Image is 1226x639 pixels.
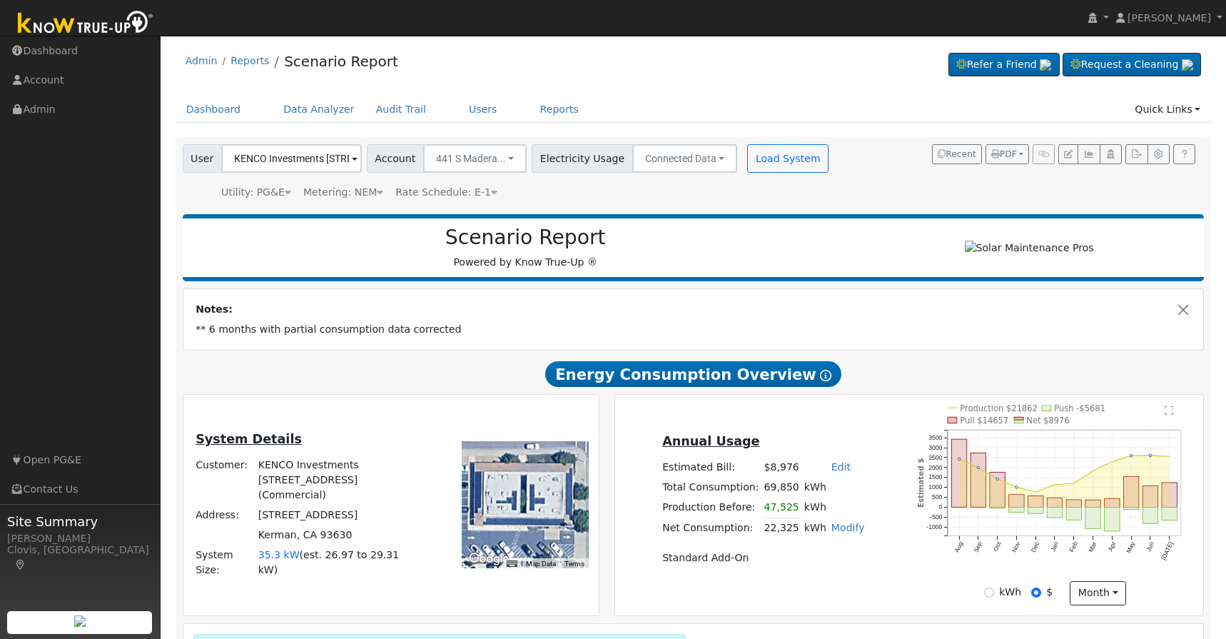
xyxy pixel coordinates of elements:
rect: onclick="" [1047,508,1062,518]
span: Account [367,144,424,173]
text: [DATE] [1160,541,1175,562]
circle: onclick="" [996,478,998,480]
td: 47,525 [761,497,801,518]
div: Clovis, [GEOGRAPHIC_DATA] [7,543,153,573]
button: 441 S Madera... [423,144,527,173]
rect: onclick="" [1162,483,1177,508]
a: Terms (opens in new tab) [564,560,584,568]
rect: onclick="" [1085,508,1100,529]
td: $8,976 [761,457,801,477]
rect: onclick="" [1143,486,1157,508]
td: Estimated Bill: [660,457,761,477]
text: Feb [1068,541,1079,554]
rect: onclick="" [1009,495,1024,508]
a: Scenario Report [284,53,398,70]
button: Edit User [1058,144,1078,164]
u: System Details [196,432,302,446]
circle: onclick="" [1168,456,1170,458]
text: 2500 [928,454,942,461]
div: Metering: NEM [303,185,383,200]
td: 22,325 [761,518,801,538]
rect: onclick="" [1143,508,1157,524]
button: Login As [1100,144,1122,164]
rect: onclick="" [1124,477,1139,508]
button: Keyboard shortcuts [507,559,517,569]
circle: onclick="" [977,467,979,469]
td: 69,850 [761,477,801,497]
a: Audit Trail [365,96,437,123]
a: Request a Cleaning [1063,53,1201,77]
div: Utility: PG&E [221,185,291,200]
span: ) [274,564,278,575]
text: Apr [1107,541,1118,553]
text: Dec [1030,540,1041,554]
td: kWh [801,518,829,538]
u: Annual Usage [662,434,759,448]
text: Jan [1049,541,1060,553]
rect: onclick="" [1009,508,1024,513]
input: Select a User [221,144,362,173]
circle: onclick="" [1035,491,1037,493]
img: Google [465,550,512,568]
button: Settings [1148,144,1170,164]
div: [PERSON_NAME] [7,531,153,546]
span: 441 S Madera... [436,153,506,164]
text: Pull $14657 [960,416,1008,426]
img: retrieve [1040,59,1051,71]
rect: onclick="" [990,473,1005,508]
a: Refer a Friend [948,53,1060,77]
rect: onclick="" [971,453,986,508]
input: kWh [984,588,994,598]
circle: onclick="" [1111,461,1113,463]
rect: onclick="" [990,508,1005,508]
rect: onclick="" [1162,508,1177,520]
td: Address: [193,505,256,525]
a: Edit [831,461,851,473]
a: Map [14,559,27,570]
button: Load System [747,144,829,173]
span: [PERSON_NAME] [1128,12,1211,24]
a: Data Analyzer [273,96,365,123]
span: User [183,144,222,173]
a: Reports [230,55,269,66]
div: Powered by Know True-Up ® [190,226,861,270]
rect: onclick="" [1047,498,1062,508]
rect: onclick="" [1028,496,1043,508]
circle: onclick="" [1073,483,1075,485]
text: 1000 [928,484,942,491]
td: System Size: [193,545,256,580]
button: Multi-Series Graph [1078,144,1100,164]
td: Production Before: [660,497,761,518]
strong: Notes: [196,303,233,315]
button: month [1070,581,1126,605]
button: Connected Data [632,144,738,173]
span: Energy Consumption Overview [545,361,841,387]
td: Total Consumption: [660,477,761,497]
circle: onclick="" [1130,455,1133,457]
td: ** 6 months with partial consumption data corrected [193,320,1194,340]
button: Close [1176,302,1191,317]
a: Dashboard [176,96,252,123]
td: System Size [255,545,417,580]
text: Jun [1145,541,1155,553]
button: Export Interval Data [1125,144,1148,164]
text: 1500 [928,474,942,481]
button: Recent [932,144,982,164]
text: Mar [1087,541,1098,554]
text: Net $8976 [1026,416,1070,426]
span: est. 26.97 to 29.31 kW [258,549,400,575]
text: 500 [932,494,943,501]
text: Sep [972,541,983,554]
text: Nov [1010,540,1022,554]
span: Site Summary [7,512,153,531]
a: Admin [186,55,218,66]
span: Alias: B10S [395,186,497,198]
span: 35.3 kW [258,549,300,560]
td: Customer: [193,455,256,505]
text: -1000 [926,524,942,531]
td: kWh [801,497,829,518]
circle: onclick="" [1053,484,1055,486]
a: Reports [530,96,589,123]
i: Show Help [820,370,831,381]
img: Solar Maintenance Pros [965,241,1094,256]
